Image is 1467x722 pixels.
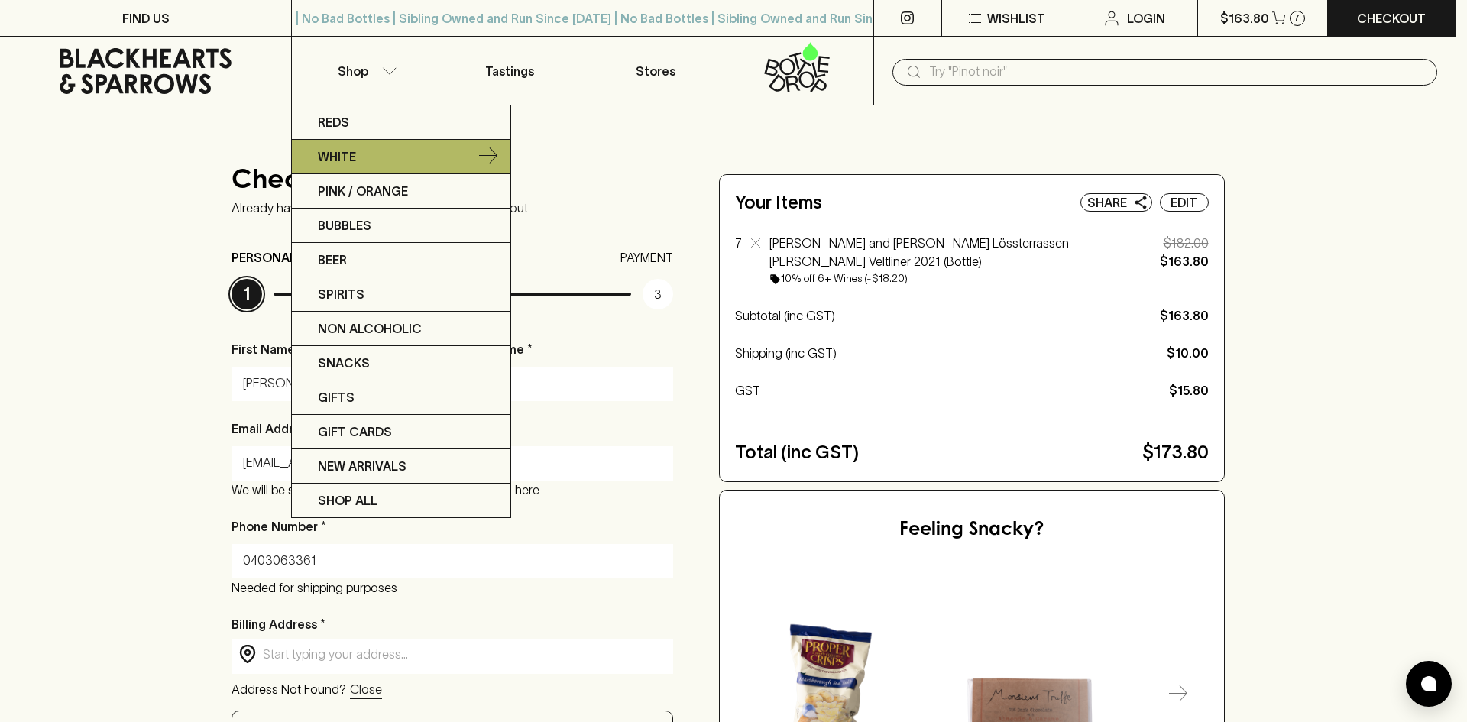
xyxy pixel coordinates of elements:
[318,388,355,406] p: Gifts
[292,277,510,312] a: Spirits
[318,423,392,441] p: Gift Cards
[318,491,377,510] p: SHOP ALL
[292,415,510,449] a: Gift Cards
[292,380,510,415] a: Gifts
[1421,676,1436,691] img: bubble-icon
[292,312,510,346] a: Non Alcoholic
[318,216,371,235] p: Bubbles
[292,346,510,380] a: Snacks
[292,209,510,243] a: Bubbles
[292,174,510,209] a: Pink / Orange
[292,449,510,484] a: New Arrivals
[318,285,364,303] p: Spirits
[292,484,510,517] a: SHOP ALL
[318,457,406,475] p: New Arrivals
[292,105,510,140] a: Reds
[318,319,422,338] p: Non Alcoholic
[318,354,370,372] p: Snacks
[318,251,347,269] p: Beer
[318,182,408,200] p: Pink / Orange
[318,147,356,166] p: White
[318,113,349,131] p: Reds
[292,243,510,277] a: Beer
[292,140,510,174] a: White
